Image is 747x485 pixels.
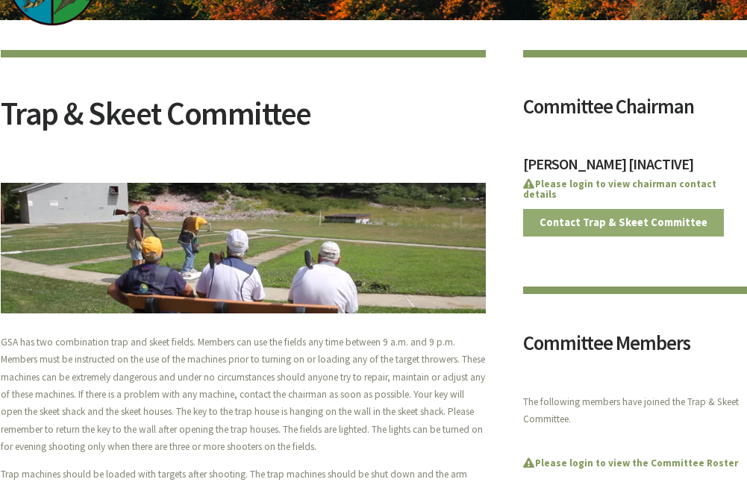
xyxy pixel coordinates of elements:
[1,97,486,145] h2: Trap & Skeet Committee
[523,209,724,237] a: Contact Trap & Skeet Committee
[523,157,747,179] h3: [PERSON_NAME] [INACTIVE]
[523,457,739,469] a: Please login to view the Committee Roster
[523,178,717,200] a: Please login to view chairman contact details
[523,97,747,127] h2: Committee Chairman
[523,393,747,428] p: The following members have joined the Trap & Skeet Committee.
[523,334,747,363] h2: Committee Members
[1,334,486,455] p: GSA has two combination trap and skeet fields. Members can use the fields any time between 9 a.m....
